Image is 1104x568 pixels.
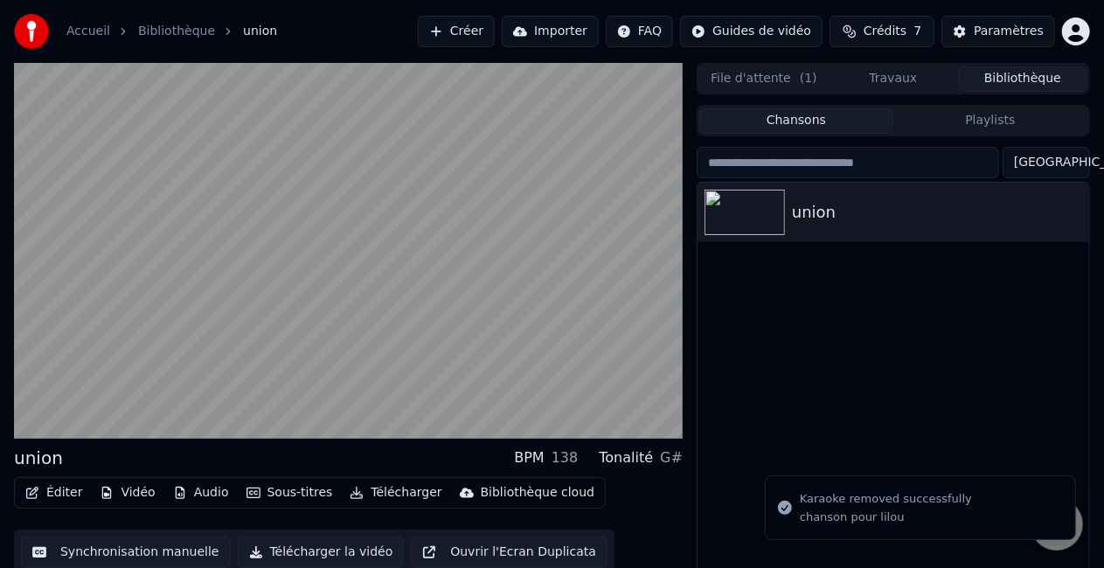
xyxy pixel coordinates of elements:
div: BPM [514,447,544,468]
button: Paramètres [941,16,1055,47]
div: Tonalité [599,447,653,468]
div: chanson pour lilou [800,509,972,525]
button: Télécharger la vidéo [238,537,405,568]
button: Ouvrir l'Ecran Duplicata [411,537,608,568]
div: G# [660,447,683,468]
a: Bibliothèque [138,23,215,40]
button: FAQ [606,16,673,47]
div: Bibliothèque cloud [481,484,594,502]
button: Éditer [18,481,89,505]
img: youka [14,14,49,49]
button: Télécharger [343,481,448,505]
button: Chansons [699,108,893,134]
button: Travaux [829,66,958,92]
button: Crédits7 [830,16,934,47]
button: Synchronisation manuelle [21,537,231,568]
div: union [14,446,63,470]
button: File d'attente [699,66,829,92]
button: Créer [418,16,495,47]
span: 7 [913,23,921,40]
button: Vidéo [93,481,162,505]
button: Importer [502,16,599,47]
button: Bibliothèque [958,66,1087,92]
button: Sous-titres [240,481,340,505]
div: union [792,200,1082,225]
span: ( 1 ) [800,70,817,87]
button: Playlists [893,108,1087,134]
span: Crédits [864,23,906,40]
nav: breadcrumb [66,23,277,40]
button: Audio [166,481,236,505]
div: Karaoke removed successfully [800,490,972,508]
div: 138 [552,447,579,468]
a: Accueil [66,23,110,40]
button: Guides de vidéo [680,16,823,47]
span: union [243,23,277,40]
div: Paramètres [974,23,1044,40]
